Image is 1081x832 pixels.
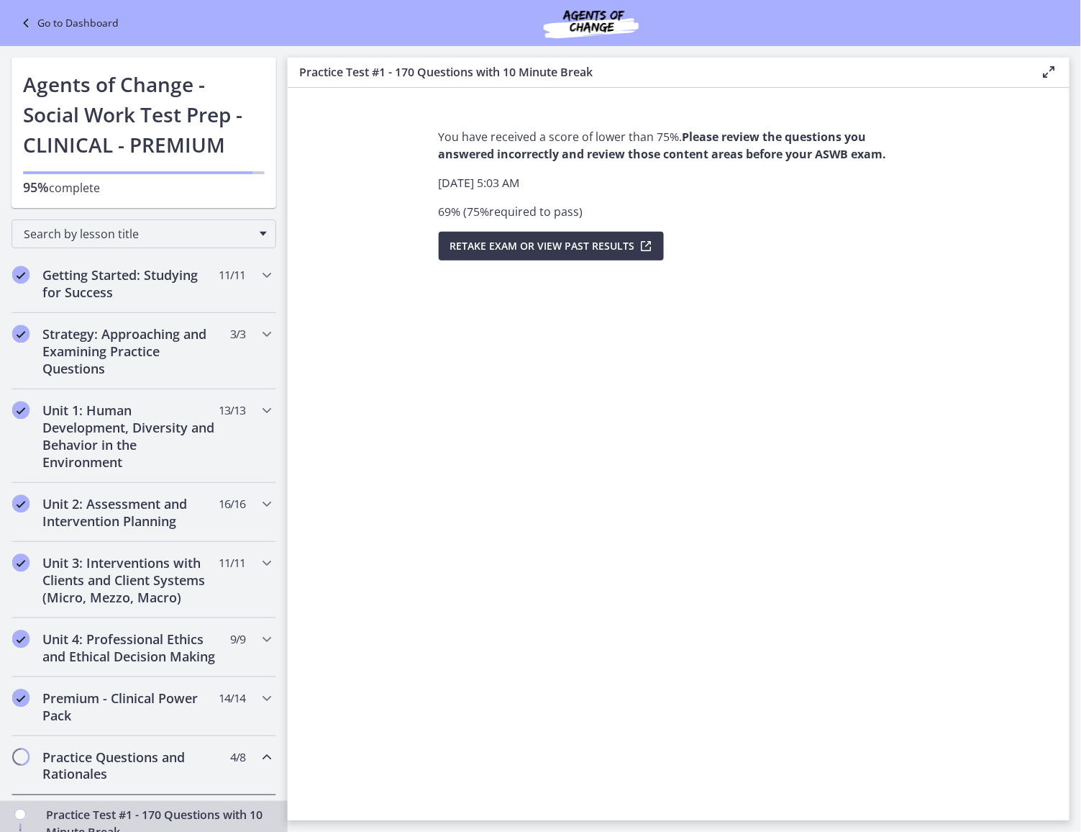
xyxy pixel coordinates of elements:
[42,402,218,471] h2: Unit 1: Human Development, Diversity and Behavior in the Environment
[439,175,520,191] span: [DATE] 5:03 AM
[219,554,245,571] span: 11 / 11
[219,266,245,284] span: 11 / 11
[23,69,265,160] h1: Agents of Change - Social Work Test Prep - CLINICAL - PREMIUM
[230,325,245,343] span: 3 / 3
[42,266,218,301] h2: Getting Started: Studying for Success
[230,630,245,648] span: 9 / 9
[12,325,29,343] i: Completed
[12,554,29,571] i: Completed
[450,238,635,255] span: Retake Exam OR View Past Results
[230,749,245,766] span: 4 / 8
[439,128,919,163] p: You have received a score of lower than 75%.
[12,220,276,248] div: Search by lesson title
[12,402,29,419] i: Completed
[439,232,664,261] button: Retake Exam OR View Past Results
[17,14,119,32] a: Go to Dashboard
[12,495,29,512] i: Completed
[23,178,49,196] span: 95%
[42,495,218,530] h2: Unit 2: Assessment and Intervention Planning
[12,266,29,284] i: Completed
[42,630,218,665] h2: Unit 4: Professional Ethics and Ethical Decision Making
[42,749,218,783] h2: Practice Questions and Rationales
[12,630,29,648] i: Completed
[219,689,245,707] span: 14 / 14
[219,402,245,419] span: 13 / 13
[42,689,218,724] h2: Premium - Clinical Power Pack
[42,325,218,377] h2: Strategy: Approaching and Examining Practice Questions
[439,204,583,220] span: 69 % ( 75 % required to pass )
[23,178,265,196] p: complete
[505,6,678,40] img: Agents of Change
[42,554,218,606] h2: Unit 3: Interventions with Clients and Client Systems (Micro, Mezzo, Macro)
[24,226,252,242] span: Search by lesson title
[299,63,1018,81] h3: Practice Test #1 - 170 Questions with 10 Minute Break
[12,689,29,707] i: Completed
[219,495,245,512] span: 16 / 16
